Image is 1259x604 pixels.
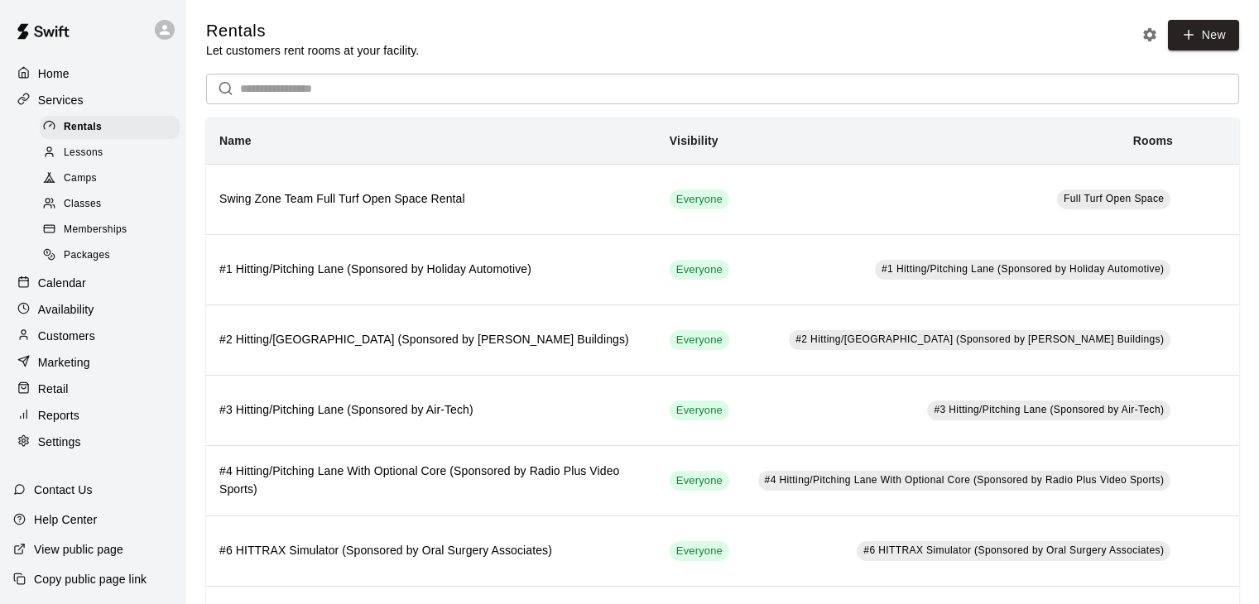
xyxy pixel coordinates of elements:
[38,354,90,371] p: Marketing
[670,330,729,350] div: This service is visible to all of your customers
[219,190,643,209] h6: Swing Zone Team Full Turf Open Space Rental
[64,247,110,264] span: Packages
[219,463,643,499] h6: #4 Hitting/Pitching Lane With Optional Core (Sponsored by Radio Plus Video Sports)
[34,482,93,498] p: Contact Us
[40,218,180,242] div: Memberships
[670,544,729,559] span: Everyone
[13,429,173,454] a: Settings
[38,328,95,344] p: Customers
[40,192,186,218] a: Classes
[13,324,173,348] a: Customers
[1064,193,1164,204] span: Full Turf Open Space
[38,65,70,82] p: Home
[670,471,729,491] div: This service is visible to all of your customers
[219,401,643,419] h6: #3 Hitting/Pitching Lane (Sponsored by Air-Tech)
[13,376,173,401] a: Retail
[765,474,1165,486] span: #4 Hitting/Pitching Lane With Optional Core (Sponsored by Radio Plus Video Sports)
[40,166,186,192] a: Camps
[13,350,173,375] a: Marketing
[13,297,173,322] a: Availability
[882,263,1164,275] span: #1 Hitting/Pitching Lane (Sponsored by Holiday Automotive)
[40,243,186,269] a: Packages
[1137,22,1162,47] button: Rental settings
[40,141,180,165] div: Lessons
[219,134,252,147] b: Name
[38,301,94,318] p: Availability
[863,544,1164,556] span: #6 HITTRAX Simulator (Sponsored by Oral Surgery Associates)
[13,88,173,113] a: Services
[64,145,103,161] span: Lessons
[670,189,729,209] div: This service is visible to all of your customers
[13,61,173,86] a: Home
[670,473,729,489] span: Everyone
[64,119,102,136] span: Rentals
[670,192,729,208] span: Everyone
[670,260,729,280] div: This service is visible to all of your customers
[40,218,186,243] a: Memberships
[38,407,79,424] p: Reports
[1133,134,1173,147] b: Rooms
[1168,20,1239,50] a: New
[40,140,186,165] a: Lessons
[206,20,419,42] h5: Rentals
[219,331,643,349] h6: #2 Hitting/[GEOGRAPHIC_DATA] (Sponsored by [PERSON_NAME] Buildings)
[670,134,718,147] b: Visibility
[40,114,186,140] a: Rentals
[40,193,180,216] div: Classes
[13,403,173,428] a: Reports
[934,404,1164,415] span: #3 Hitting/Pitching Lane (Sponsored by Air-Tech)
[40,167,180,190] div: Camps
[219,542,643,560] h6: #6 HITTRAX Simulator (Sponsored by Oral Surgery Associates)
[670,400,729,420] div: This service is visible to all of your customers
[38,434,81,450] p: Settings
[206,42,419,59] p: Let customers rent rooms at your facility.
[64,170,97,187] span: Camps
[34,571,147,587] p: Copy public page link
[670,333,729,348] span: Everyone
[64,196,101,213] span: Classes
[38,92,84,108] p: Services
[38,381,69,397] p: Retail
[34,541,123,558] p: View public page
[34,511,97,528] p: Help Center
[795,333,1164,345] span: #2 Hitting/[GEOGRAPHIC_DATA] (Sponsored by [PERSON_NAME] Buildings)
[670,262,729,278] span: Everyone
[219,261,643,279] h6: #1 Hitting/Pitching Lane (Sponsored by Holiday Automotive)
[13,271,173,295] a: Calendar
[38,275,86,291] p: Calendar
[40,116,180,139] div: Rentals
[64,222,127,238] span: Memberships
[670,541,729,561] div: This service is visible to all of your customers
[40,244,180,267] div: Packages
[670,403,729,419] span: Everyone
